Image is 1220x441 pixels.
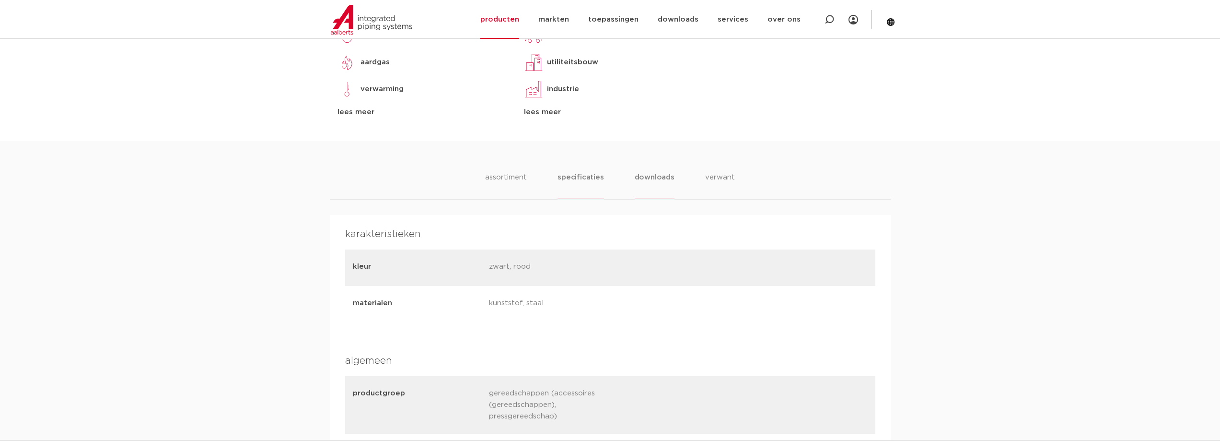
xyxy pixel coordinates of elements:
li: downloads [635,172,674,199]
img: aardgas [337,53,357,72]
div: lees meer [524,107,696,118]
p: materialen [353,298,482,309]
img: industrie [524,80,543,99]
li: specificaties [558,172,604,199]
p: kleur [353,261,482,273]
li: verwant [705,172,735,199]
img: utiliteitsbouw [524,53,543,72]
p: kunststof, staal [489,298,618,311]
p: utiliteitsbouw [547,57,598,68]
p: zwart, rood [489,261,618,274]
img: verwarming [337,80,357,99]
p: productgroep [353,388,482,420]
div: lees meer [337,107,510,118]
p: gereedschappen (accessoires (gereedschappen), pressgereedschap) [489,388,618,422]
h4: karakteristieken [345,226,875,242]
p: aardgas [360,57,390,68]
p: industrie [547,83,579,95]
h4: algemeen [345,353,875,369]
li: assortiment [485,172,527,199]
p: verwarming [360,83,404,95]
